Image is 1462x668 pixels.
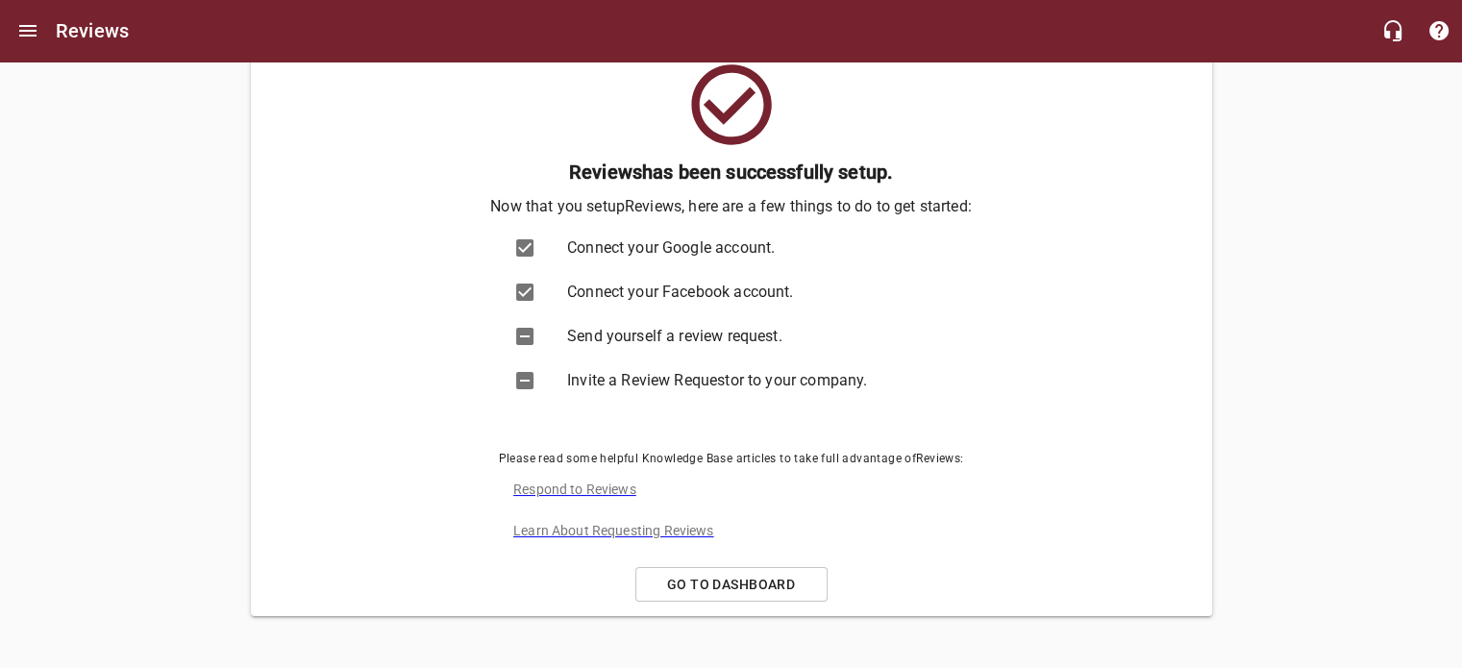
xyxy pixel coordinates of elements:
button: Open drawer [5,8,51,54]
h6: Reviews [56,15,129,46]
a: Learn About Requesting Reviews [498,510,964,552]
button: Support Portal [1416,8,1462,54]
p: Now that you setup Reviews , here are a few things to do to get started: [265,195,1198,218]
a: Connect your Facebook account. [498,270,964,314]
span: Send yourself a review request. [567,325,933,348]
p: Learn About Requesting Reviews [513,521,933,541]
span: Connect your Facebook account. [567,281,933,304]
span: Invite a Review Requestor to your company. [567,369,933,392]
p: Respond to Reviews [513,480,933,500]
button: Live Chat [1370,8,1416,54]
a: Send yourself a review request. [498,314,964,359]
h6: Reviews has been successfully setup. [265,157,1198,187]
a: Go to Dashboard [635,567,828,603]
a: Connect your Google account. [498,226,964,270]
span: Please read some helpful Knowledge Base articles to take full advantage of Reviews : [498,450,964,469]
span: Go to Dashboard [652,573,811,597]
a: Respond to Reviews [498,469,964,510]
span: Connect your Google account. [567,236,933,260]
a: Invite a Review Requestor to your company. [498,359,964,403]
